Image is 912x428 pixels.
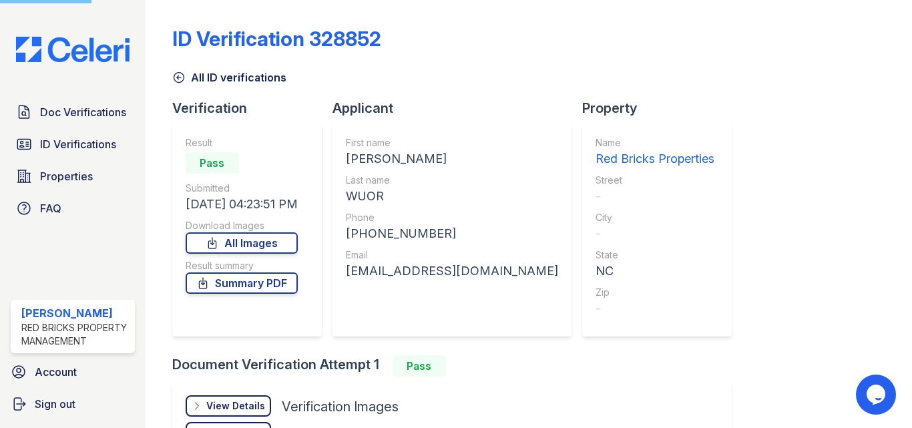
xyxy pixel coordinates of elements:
[40,136,116,152] span: ID Verifications
[172,69,286,85] a: All ID verifications
[186,182,298,195] div: Submitted
[35,364,77,380] span: Account
[21,305,130,321] div: [PERSON_NAME]
[186,259,298,272] div: Result summary
[346,224,558,243] div: [PHONE_NUMBER]
[346,187,558,206] div: WUOR
[206,399,265,413] div: View Details
[596,150,714,168] div: Red Bricks Properties
[40,200,61,216] span: FAQ
[186,152,239,174] div: Pass
[596,224,714,243] div: -
[186,195,298,214] div: [DATE] 04:23:51 PM
[186,272,298,294] a: Summary PDF
[596,248,714,262] div: State
[172,99,332,118] div: Verification
[346,262,558,280] div: [EMAIL_ADDRESS][DOMAIN_NAME]
[393,355,446,377] div: Pass
[346,211,558,224] div: Phone
[596,286,714,299] div: Zip
[11,99,135,126] a: Doc Verifications
[5,359,140,385] a: Account
[346,248,558,262] div: Email
[172,27,381,51] div: ID Verification 328852
[186,232,298,254] a: All Images
[596,211,714,224] div: City
[282,397,399,416] div: Verification Images
[346,174,558,187] div: Last name
[596,262,714,280] div: NC
[596,299,714,318] div: -
[35,396,75,412] span: Sign out
[5,391,140,417] a: Sign out
[172,355,742,377] div: Document Verification Attempt 1
[21,321,130,348] div: Red Bricks Property Management
[11,195,135,222] a: FAQ
[596,136,714,150] div: Name
[40,168,93,184] span: Properties
[186,136,298,150] div: Result
[332,99,582,118] div: Applicant
[596,174,714,187] div: Street
[582,99,742,118] div: Property
[596,136,714,168] a: Name Red Bricks Properties
[856,375,899,415] iframe: chat widget
[5,37,140,62] img: CE_Logo_Blue-a8612792a0a2168367f1c8372b55b34899dd931a85d93a1a3d3e32e68fde9ad4.png
[346,136,558,150] div: First name
[11,163,135,190] a: Properties
[596,187,714,206] div: -
[40,104,126,120] span: Doc Verifications
[186,219,298,232] div: Download Images
[346,150,558,168] div: [PERSON_NAME]
[11,131,135,158] a: ID Verifications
